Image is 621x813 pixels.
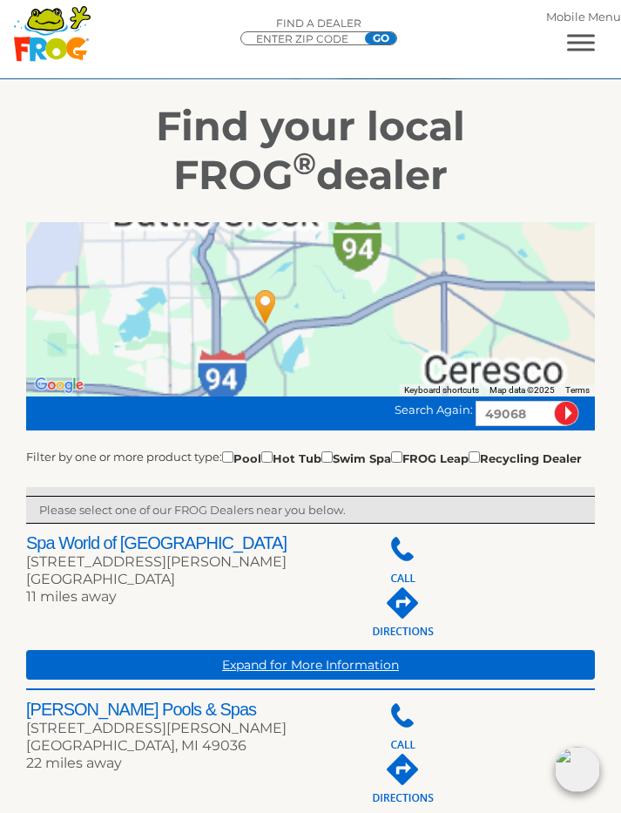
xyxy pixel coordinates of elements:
[30,374,88,396] img: Google
[404,384,479,396] button: Keyboard shortcuts
[39,501,582,518] p: Please select one of our FROG Dealers near you below.
[26,650,595,680] a: Expand for More Information
[554,401,579,426] input: Submit
[26,448,222,465] label: Filter by one or more product type:
[489,385,555,395] span: Map data ©2025
[30,374,88,396] a: Open this area in Google Maps (opens a new window)
[254,32,359,46] input: Zip Code Form
[239,276,293,337] div: Spa World of Battle Creek - 11 miles away.
[293,146,316,182] sup: ®
[240,16,397,31] p: Find A Dealer
[26,102,595,200] h2: Find your local FROG dealer
[567,34,595,51] button: MENU
[565,385,590,395] a: Terms
[222,448,582,467] div: Pool Hot Tub Swim Spa FROG Leap Recycling Dealer
[365,32,396,44] input: GO
[546,8,621,60] div: Mobile Menu
[555,747,600,792] img: openIcon
[395,403,473,417] span: Search Again:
